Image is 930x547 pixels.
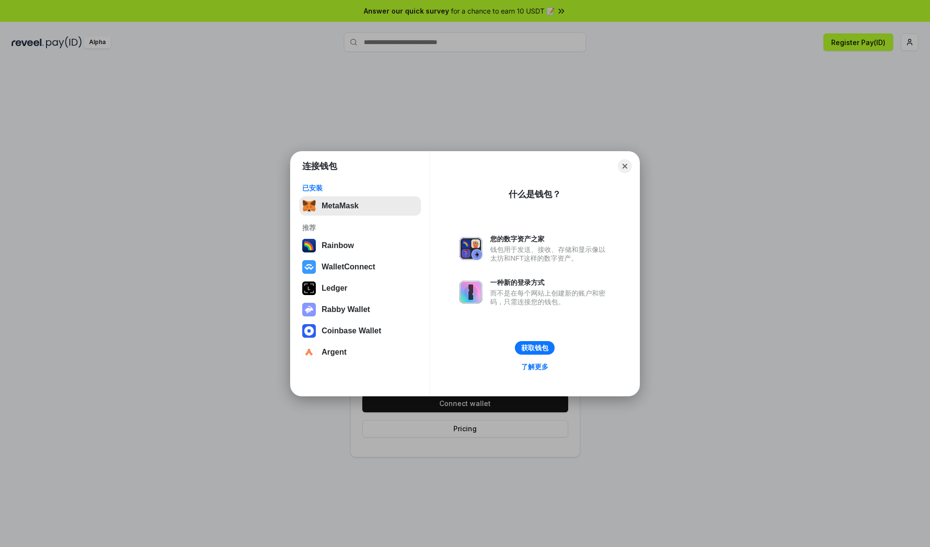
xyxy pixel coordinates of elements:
[299,343,421,362] button: Argent
[521,362,548,371] div: 了解更多
[322,327,381,335] div: Coinbase Wallet
[322,348,347,357] div: Argent
[459,237,482,260] img: svg+xml,%3Csvg%20xmlns%3D%22http%3A%2F%2Fwww.w3.org%2F2000%2Fsvg%22%20fill%3D%22none%22%20viewBox...
[302,345,316,359] img: svg+xml,%3Csvg%20width%3D%2228%22%20height%3D%2228%22%20viewBox%3D%220%200%2028%2028%22%20fill%3D...
[618,159,632,173] button: Close
[490,289,610,306] div: 而不是在每个网站上创建新的账户和密码，只需连接您的钱包。
[515,341,555,355] button: 获取钱包
[302,184,418,192] div: 已安装
[299,196,421,216] button: MetaMask
[302,324,316,338] img: svg+xml,%3Csvg%20width%3D%2228%22%20height%3D%2228%22%20viewBox%3D%220%200%2028%2028%22%20fill%3D...
[299,257,421,277] button: WalletConnect
[302,160,337,172] h1: 连接钱包
[459,281,482,304] img: svg+xml,%3Csvg%20xmlns%3D%22http%3A%2F%2Fwww.w3.org%2F2000%2Fsvg%22%20fill%3D%22none%22%20viewBox...
[302,199,316,213] img: svg+xml,%3Csvg%20fill%3D%22none%22%20height%3D%2233%22%20viewBox%3D%220%200%2035%2033%22%20width%...
[299,321,421,341] button: Coinbase Wallet
[322,305,370,314] div: Rabby Wallet
[302,303,316,316] img: svg+xml,%3Csvg%20xmlns%3D%22http%3A%2F%2Fwww.w3.org%2F2000%2Fsvg%22%20fill%3D%22none%22%20viewBox...
[490,234,610,243] div: 您的数字资产之家
[490,245,610,263] div: 钱包用于发送、接收、存储和显示像以太坊和NFT这样的数字资产。
[322,263,375,271] div: WalletConnect
[299,300,421,319] button: Rabby Wallet
[299,279,421,298] button: Ledger
[521,344,548,352] div: 获取钱包
[302,260,316,274] img: svg+xml,%3Csvg%20width%3D%2228%22%20height%3D%2228%22%20viewBox%3D%220%200%2028%2028%22%20fill%3D...
[302,281,316,295] img: svg+xml,%3Csvg%20xmlns%3D%22http%3A%2F%2Fwww.w3.org%2F2000%2Fsvg%22%20width%3D%2228%22%20height%3...
[509,188,561,200] div: 什么是钱包？
[322,202,358,210] div: MetaMask
[299,236,421,255] button: Rainbow
[490,278,610,287] div: 一种新的登录方式
[302,239,316,252] img: svg+xml,%3Csvg%20width%3D%22120%22%20height%3D%22120%22%20viewBox%3D%220%200%20120%20120%22%20fil...
[515,360,554,373] a: 了解更多
[322,241,354,250] div: Rainbow
[322,284,347,293] div: Ledger
[302,223,418,232] div: 推荐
